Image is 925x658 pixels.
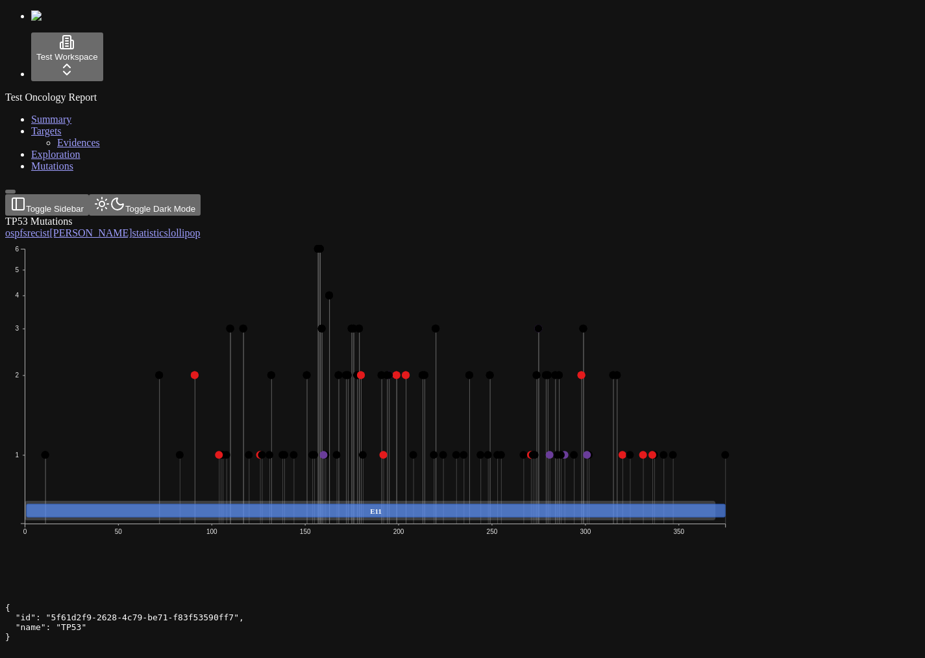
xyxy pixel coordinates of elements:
[15,325,19,333] text: 3
[206,528,217,535] text: 100
[132,227,168,238] span: statistics
[49,227,132,238] span: [PERSON_NAME]
[31,32,103,81] button: Test Workspace
[14,227,27,238] span: pfs
[371,507,382,515] text: E11
[23,528,27,535] text: 0
[27,227,50,238] span: recist
[300,528,311,535] text: 150
[5,190,16,194] button: Toggle Sidebar
[168,227,201,238] span: lollipop
[31,114,71,125] a: Summary
[5,227,14,238] span: os
[5,603,920,642] pre: { "id": "5f61d2f9-2628-4c79-be71-f83f53590ff7", "name": "TP53" }
[487,528,498,535] text: 250
[26,204,84,214] span: Toggle Sidebar
[580,528,591,535] text: 300
[15,451,19,459] text: 1
[57,137,100,148] a: Evidences
[5,92,920,103] div: Test Oncology Report
[31,149,80,160] a: Exploration
[393,528,404,535] text: 200
[115,528,123,535] text: 50
[31,125,62,136] a: Targets
[89,194,201,216] button: Toggle Dark Mode
[15,246,19,253] text: 6
[15,372,19,379] text: 2
[31,10,81,22] img: Numenos
[31,160,73,171] a: Mutations
[674,528,685,535] text: 350
[5,216,795,227] div: TP53 Mutations
[15,292,19,299] text: 4
[36,52,98,62] span: Test Workspace
[5,194,89,216] button: Toggle Sidebar
[15,266,19,273] text: 5
[125,204,195,214] span: Toggle Dark Mode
